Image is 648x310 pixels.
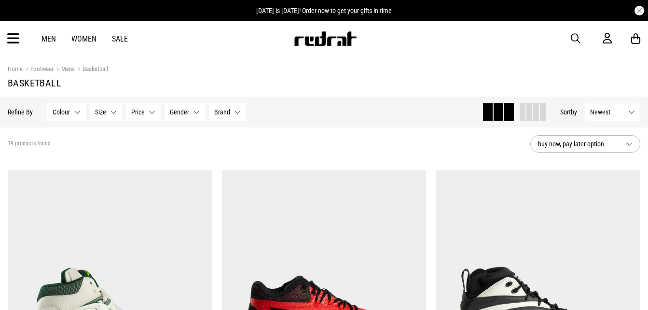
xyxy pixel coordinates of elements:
button: Colour [47,103,86,121]
p: Refine By [8,108,33,116]
button: buy now, pay later option [530,135,640,153]
span: Brand [214,108,230,116]
span: Newest [590,108,624,116]
a: Footwear [23,65,54,74]
a: Mens [54,65,75,74]
span: by [571,108,577,116]
span: buy now, pay later option [538,138,618,150]
span: Price [131,108,145,116]
a: Home [8,65,23,72]
button: Gender [165,103,205,121]
a: Sale [112,34,128,43]
a: Women [71,34,97,43]
button: Brand [209,103,246,121]
button: Price [126,103,161,121]
span: 19 products found [8,140,51,148]
a: Basketball [75,65,108,74]
img: Redrat logo [293,31,357,46]
button: Sortby [560,106,577,118]
span: [DATE] is [DATE]! Order now to get your gifts in time [256,7,392,14]
button: Newest [585,103,640,121]
a: Men [41,34,56,43]
h1: Basketball [8,77,640,89]
span: Size [95,108,106,116]
button: Size [90,103,122,121]
span: Colour [53,108,70,116]
span: Gender [170,108,189,116]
